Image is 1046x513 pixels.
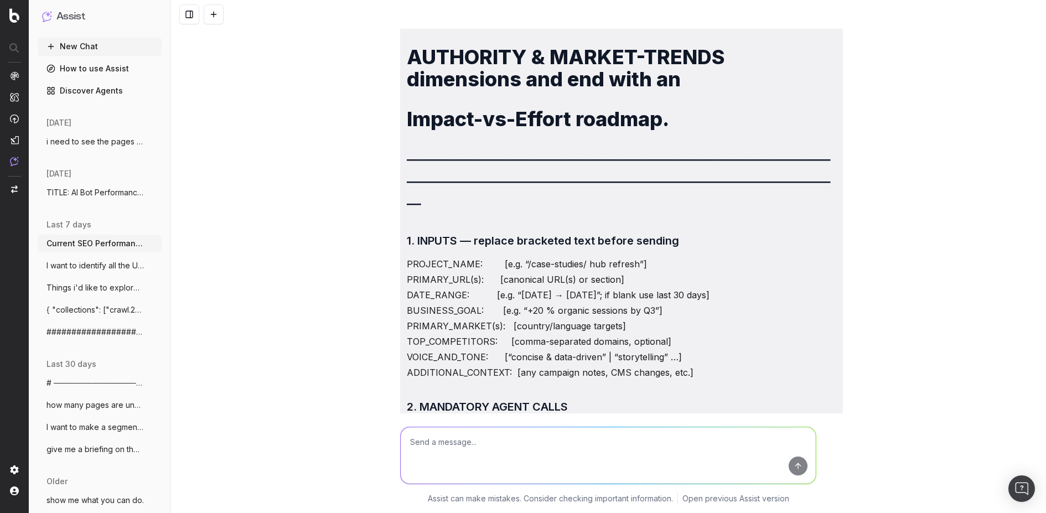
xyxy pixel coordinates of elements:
span: [DATE] [46,168,71,179]
img: My account [10,486,19,495]
button: TITLE: AI Bot Performance & Tech SEO Hea [38,184,162,201]
h1: Impact-vs-Effort roadmap. [407,108,836,130]
button: Current SEO Performance for all of the p [38,235,162,252]
button: Things i'd like to explore: - content f [38,279,162,297]
span: I want to make a segment and or filter a [46,422,144,433]
a: Discover Agents [38,82,162,100]
span: Things i'd like to explore: - content f [46,282,144,293]
img: Switch project [11,185,18,193]
button: I want to make a segment and or filter a [38,418,162,436]
img: Assist [42,11,52,22]
span: how many pages are under the /case-studi [46,400,144,411]
button: how many pages are under the /case-studi [38,396,162,414]
span: last 30 days [46,359,96,370]
a: Open previous Assist version [682,493,789,504]
img: Studio [10,136,19,144]
img: Analytics [10,71,19,80]
span: give me a briefing on the latest crawl? [46,444,144,455]
button: I want to identify all the URLs that are [38,257,162,274]
button: give me a briefing on the latest crawl? [38,441,162,458]
span: # ────────────────────────────────────── [46,377,144,388]
span: ######################################## [46,327,144,338]
button: New Chat [38,38,162,55]
span: TITLE: AI Bot Performance & Tech SEO Hea [46,187,144,198]
img: Activation [10,114,19,123]
img: Setting [10,465,19,474]
img: Intelligence [10,92,19,102]
button: i need to see the pages that exist in th [38,133,162,151]
img: Assist [10,157,19,166]
button: ######################################## [38,323,162,341]
button: show me what you can do. [38,491,162,509]
span: i need to see the pages that exist in th [46,136,144,147]
div: Open Intercom Messenger [1008,475,1035,502]
button: # ────────────────────────────────────── [38,374,162,392]
h1: AUTHORITY & MARKET-TRENDS dimensions and end with an [407,46,836,90]
span: show me what you can do. [46,495,144,506]
h3: 2. MANDATORY AGENT CALLS [407,398,836,416]
span: last 7 days [46,219,91,230]
h1: ───────────────────────────────────────────────────────────── [407,148,836,214]
span: older [46,476,68,487]
img: Botify logo [9,8,19,23]
span: [DATE] [46,117,71,128]
button: { "collections": ["crawl.20250729","se [38,301,162,319]
button: Assist [42,9,157,24]
span: Current SEO Performance for all of the p [46,238,144,249]
p: Assist can make mistakes. Consider checking important information. [428,493,673,504]
h1: Assist [56,9,85,24]
a: How to use Assist [38,60,162,77]
span: I want to identify all the URLs that are [46,260,144,271]
span: { "collections": ["crawl.20250729","se [46,304,144,315]
h3: 1. INPUTS — replace bracketed text before sending [407,232,836,250]
p: PROJECT_NAME: [e.g. “/case-studies/ hub refresh”] PRIMARY_URL(s): [canonical URL(s) or section] D... [407,256,836,380]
